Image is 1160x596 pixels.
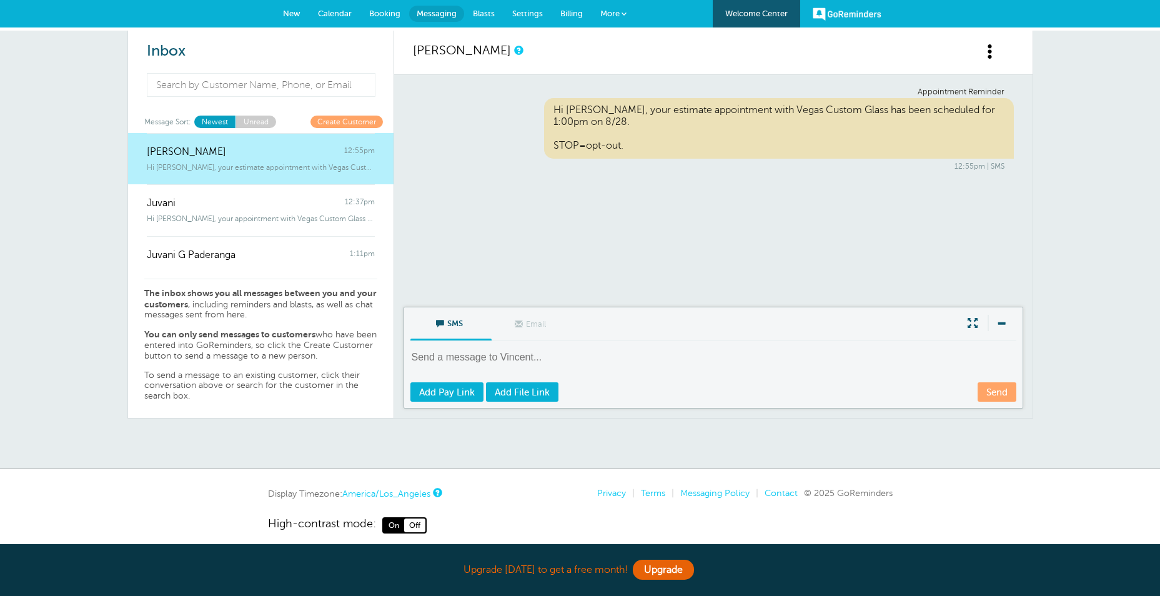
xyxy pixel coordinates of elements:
span: Booking [369,9,400,18]
span: © 2025 GoReminders [804,488,893,498]
p: , including reminders and blasts, as well as chat messages sent from here. [144,288,377,320]
a: Juvani 12:37pm Hi [PERSON_NAME], your appointment with Vegas Custom Glass LLC has been scheduled [128,184,394,236]
a: Messaging Policy [680,488,750,498]
strong: The inbox shows you all messages between you and your customers [144,288,377,309]
li: | [626,488,635,499]
a: [PERSON_NAME] [413,43,511,57]
span: New [283,9,300,18]
a: Upgrade [633,560,694,580]
a: Send [978,382,1016,402]
span: 12:55pm [344,146,375,158]
span: Blasts [473,9,495,18]
span: Email [501,308,563,338]
a: Juvani G Paderanga 1:11pm [128,236,394,279]
a: This is the timezone being used to display dates and times to you on this device. Click the timez... [433,489,440,497]
span: [PERSON_NAME] [147,146,226,158]
a: Unread [235,116,276,127]
label: This customer does not have an email address. [492,308,573,341]
p: To send a message to an existing customer, click their conversation above or search for the custo... [144,370,377,402]
span: Billing [560,9,583,18]
a: America/Los_Angeles [342,489,430,499]
div: Hi [PERSON_NAME], your estimate appointment with Vegas Custom Glass has been scheduled for 1:00pm... [544,98,1014,159]
span: Off [404,519,425,532]
span: On [384,519,404,532]
a: Add Pay Link [410,382,483,402]
span: 1:11pm [350,249,375,261]
span: Settings [512,9,543,18]
a: Add File Link [486,382,558,402]
a: Terms [641,488,665,498]
a: Create Customer [310,116,383,127]
div: Appointment Reminder [422,87,1004,97]
li: | [665,488,674,499]
span: Juvani [147,197,176,209]
span: Message Sort: [144,116,191,127]
span: More [600,9,620,18]
a: Messaging [409,6,464,22]
span: 12:37pm [345,197,375,209]
span: High-contrast mode: [268,517,376,534]
a: This is a history of all communications between GoReminders and your customer. [514,46,522,54]
strong: You can only send messages to customers [144,329,315,339]
h2: Inbox [147,42,375,61]
div: 12:55pm | SMS [422,162,1004,171]
a: Contact [765,488,798,498]
li: | [750,488,758,499]
span: Messaging [417,9,457,18]
span: SMS [420,307,482,337]
span: Add Pay Link [419,387,475,397]
a: [PERSON_NAME] 12:55pm Hi [PERSON_NAME], your estimate appointment with Vegas Custom Glass has bee... [128,133,394,185]
input: Search by Customer Name, Phone, or Email [147,73,376,97]
p: who have been entered into GoReminders, so click the Create Customer button to send a message to ... [144,329,377,361]
div: Display Timezone: [268,488,440,499]
a: High-contrast mode: On Off [268,517,893,534]
a: Newest [194,116,235,127]
div: Upgrade [DATE] to get a free month! [268,557,893,584]
a: Privacy [597,488,626,498]
span: Calendar [318,9,352,18]
span: Hi [PERSON_NAME], your appointment with Vegas Custom Glass LLC has been scheduled [147,214,375,223]
span: Juvani G Paderanga [147,249,235,261]
span: Hi [PERSON_NAME], your estimate appointment with Vegas Custom Glass has been sche [147,163,375,172]
span: Add File Link [495,387,550,397]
